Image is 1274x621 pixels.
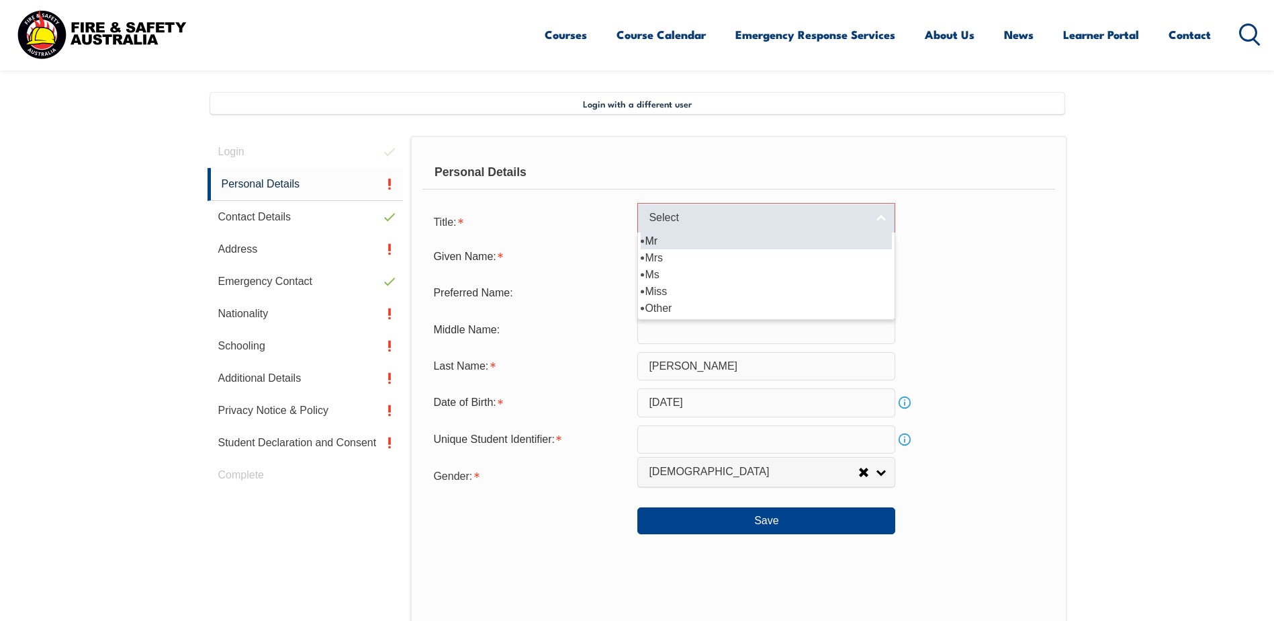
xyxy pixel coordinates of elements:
[895,393,914,412] a: Info
[649,211,866,225] span: Select
[208,330,404,362] a: Schooling
[1169,17,1211,52] a: Contact
[422,354,637,379] div: Last Name is required.
[208,427,404,459] a: Student Declaration and Consent
[641,266,892,283] li: Ms
[545,17,587,52] a: Courses
[422,156,1054,190] div: Personal Details
[649,465,858,479] span: [DEMOGRAPHIC_DATA]
[422,427,637,452] div: Unique Student Identifier is required.
[422,280,637,306] div: Preferred Name:
[208,362,404,395] a: Additional Details
[422,462,637,489] div: Gender is required.
[617,17,706,52] a: Course Calendar
[925,17,974,52] a: About Us
[422,317,637,342] div: Middle Name:
[208,265,404,298] a: Emergency Contact
[208,395,404,427] a: Privacy Notice & Policy
[208,168,404,201] a: Personal Details
[641,233,892,249] li: Mr
[208,298,404,330] a: Nationality
[637,388,895,417] input: Select Date...
[583,98,692,109] span: Login with a different user
[422,390,637,415] div: Date of Birth is required.
[422,244,637,270] div: Given Name is required.
[1063,17,1139,52] a: Learner Portal
[637,425,895,454] input: 10 Characters no 1, 0, O or I
[641,300,892,317] li: Other
[637,507,895,534] button: Save
[641,249,892,266] li: Mrs
[208,201,404,233] a: Contact Details
[208,233,404,265] a: Address
[433,470,472,482] span: Gender:
[735,17,895,52] a: Emergency Response Services
[895,430,914,449] a: Info
[641,283,892,300] li: Miss
[422,208,637,235] div: Title is required.
[433,216,456,228] span: Title:
[1004,17,1034,52] a: News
